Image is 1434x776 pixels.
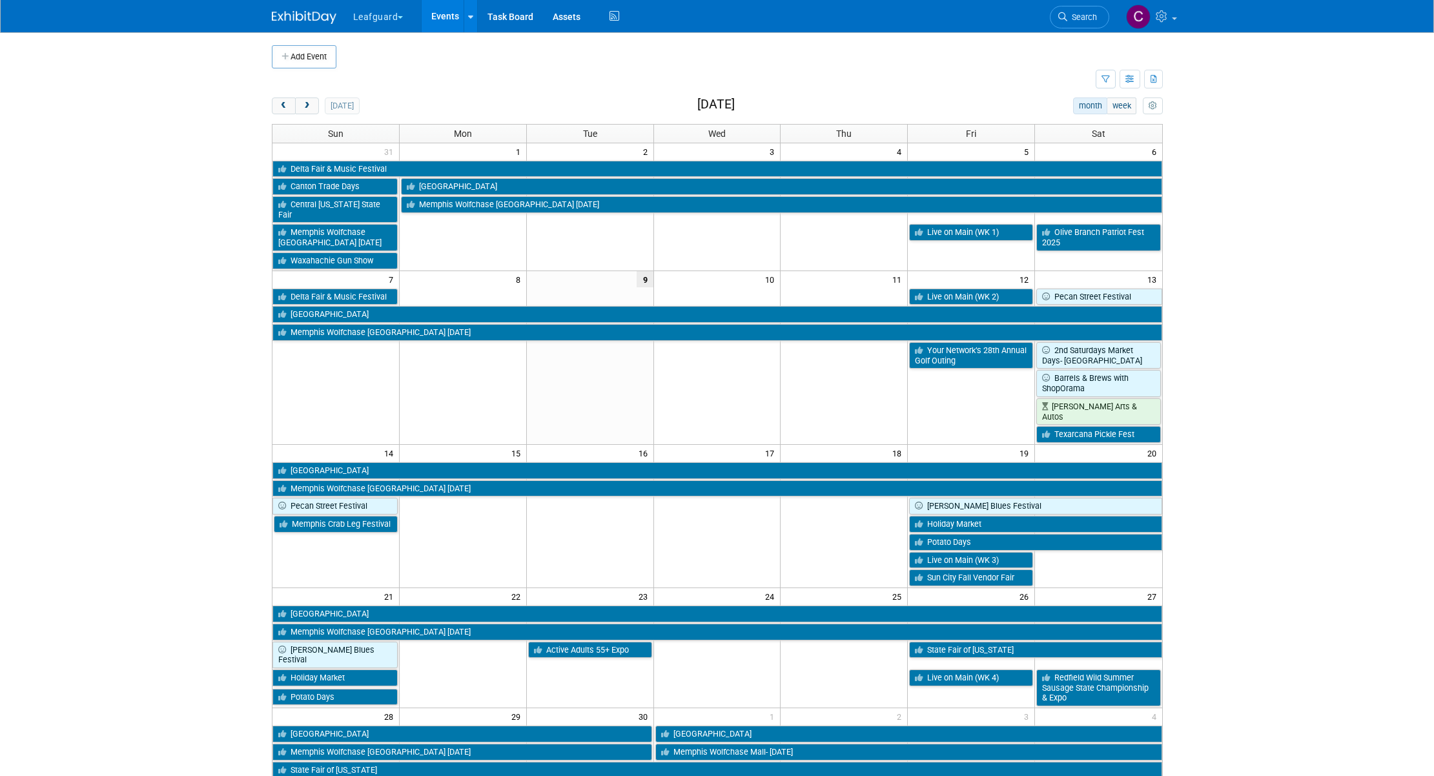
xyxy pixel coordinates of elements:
[764,445,780,461] span: 17
[891,588,907,604] span: 25
[1107,97,1136,114] button: week
[764,588,780,604] span: 24
[1036,426,1160,443] a: Texarcana Pickle Fest
[383,708,399,724] span: 28
[515,143,526,159] span: 1
[1146,588,1162,604] span: 27
[891,445,907,461] span: 18
[909,498,1162,515] a: [PERSON_NAME] Blues Festival
[1143,97,1162,114] button: myCustomButton
[454,128,472,139] span: Mon
[272,606,1162,622] a: [GEOGRAPHIC_DATA]
[1036,342,1160,369] a: 2nd Saturdays Market Days- [GEOGRAPHIC_DATA]
[272,498,398,515] a: Pecan Street Festival
[515,271,526,287] span: 8
[891,271,907,287] span: 11
[274,516,398,533] a: Memphis Crab Leg Festival
[1018,445,1034,461] span: 19
[1050,6,1109,28] a: Search
[642,143,653,159] span: 2
[1092,128,1105,139] span: Sat
[272,642,398,668] a: [PERSON_NAME] Blues Festival
[383,588,399,604] span: 21
[510,708,526,724] span: 29
[272,324,1162,341] a: Memphis Wolfchase [GEOGRAPHIC_DATA] [DATE]
[966,128,976,139] span: Fri
[272,624,1162,640] a: Memphis Wolfchase [GEOGRAPHIC_DATA] [DATE]
[1023,143,1034,159] span: 5
[272,726,652,742] a: [GEOGRAPHIC_DATA]
[1146,271,1162,287] span: 13
[909,342,1033,369] a: Your Network’s 28th Annual Golf Outing
[1151,708,1162,724] span: 4
[272,161,1162,178] a: Delta Fair & Music Festival
[272,669,398,686] a: Holiday Market
[1018,588,1034,604] span: 26
[637,445,653,461] span: 16
[295,97,319,114] button: next
[1146,445,1162,461] span: 20
[1149,102,1157,110] i: Personalize Calendar
[510,445,526,461] span: 15
[909,552,1033,569] a: Live on Main (WK 3)
[272,289,398,305] a: Delta Fair & Music Festival
[401,196,1162,213] a: Memphis Wolfchase [GEOGRAPHIC_DATA] [DATE]
[272,689,398,706] a: Potato Days
[637,708,653,724] span: 30
[1126,5,1151,29] img: Clayton Stackpole
[325,97,359,114] button: [DATE]
[272,744,652,761] a: Memphis Wolfchase [GEOGRAPHIC_DATA] [DATE]
[272,480,1162,497] a: Memphis Wolfchase [GEOGRAPHIC_DATA] [DATE]
[272,306,1162,323] a: [GEOGRAPHIC_DATA]
[768,143,780,159] span: 3
[328,128,343,139] span: Sun
[909,534,1162,551] a: Potato Days
[764,271,780,287] span: 10
[1036,224,1160,250] a: Olive Branch Patriot Fest 2025
[272,224,398,250] a: Memphis Wolfchase [GEOGRAPHIC_DATA] [DATE]
[909,669,1033,686] a: Live on Main (WK 4)
[909,642,1162,659] a: State Fair of [US_STATE]
[583,128,597,139] span: Tue
[637,271,653,287] span: 9
[387,271,399,287] span: 7
[637,588,653,604] span: 23
[510,588,526,604] span: 22
[1067,12,1097,22] span: Search
[401,178,1162,195] a: [GEOGRAPHIC_DATA]
[528,642,652,659] a: Active Adults 55+ Expo
[1073,97,1107,114] button: month
[383,143,399,159] span: 31
[708,128,726,139] span: Wed
[272,196,398,223] a: Central [US_STATE] State Fair
[272,11,336,24] img: ExhibitDay
[655,726,1162,742] a: [GEOGRAPHIC_DATA]
[1151,143,1162,159] span: 6
[896,143,907,159] span: 4
[1036,370,1160,396] a: Barrels & Brews with ShopOrama
[272,252,398,269] a: Waxahachie Gun Show
[697,97,735,112] h2: [DATE]
[272,462,1162,479] a: [GEOGRAPHIC_DATA]
[272,178,398,195] a: Canton Trade Days
[836,128,852,139] span: Thu
[1036,669,1160,706] a: Redfield Wild Summer Sausage State Championship & Expo
[272,45,336,68] button: Add Event
[1023,708,1034,724] span: 3
[272,97,296,114] button: prev
[909,516,1162,533] a: Holiday Market
[1036,398,1160,425] a: [PERSON_NAME] Arts & Autos
[909,224,1033,241] a: Live on Main (WK 1)
[655,744,1162,761] a: Memphis Wolfchase Mall- [DATE]
[909,569,1033,586] a: Sun City Fall Vendor Fair
[1036,289,1162,305] a: Pecan Street Festival
[896,708,907,724] span: 2
[768,708,780,724] span: 1
[909,289,1033,305] a: Live on Main (WK 2)
[383,445,399,461] span: 14
[1018,271,1034,287] span: 12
